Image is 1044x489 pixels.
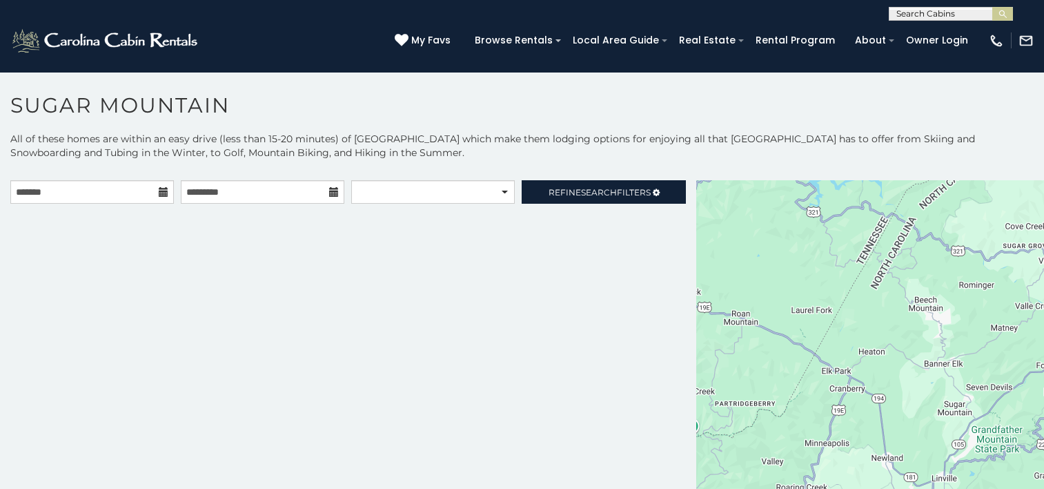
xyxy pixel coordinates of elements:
span: Search [581,187,617,198]
img: White-1-2.png [10,27,201,55]
a: Browse Rentals [468,30,560,51]
span: Refine Filters [549,187,651,198]
a: My Favs [395,33,454,48]
a: Real Estate [672,30,742,51]
img: mail-regular-white.png [1018,33,1034,48]
span: My Favs [411,33,451,48]
a: Rental Program [749,30,842,51]
a: Local Area Guide [566,30,666,51]
a: About [848,30,893,51]
img: phone-regular-white.png [989,33,1004,48]
a: RefineSearchFilters [522,180,685,204]
a: Owner Login [899,30,975,51]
